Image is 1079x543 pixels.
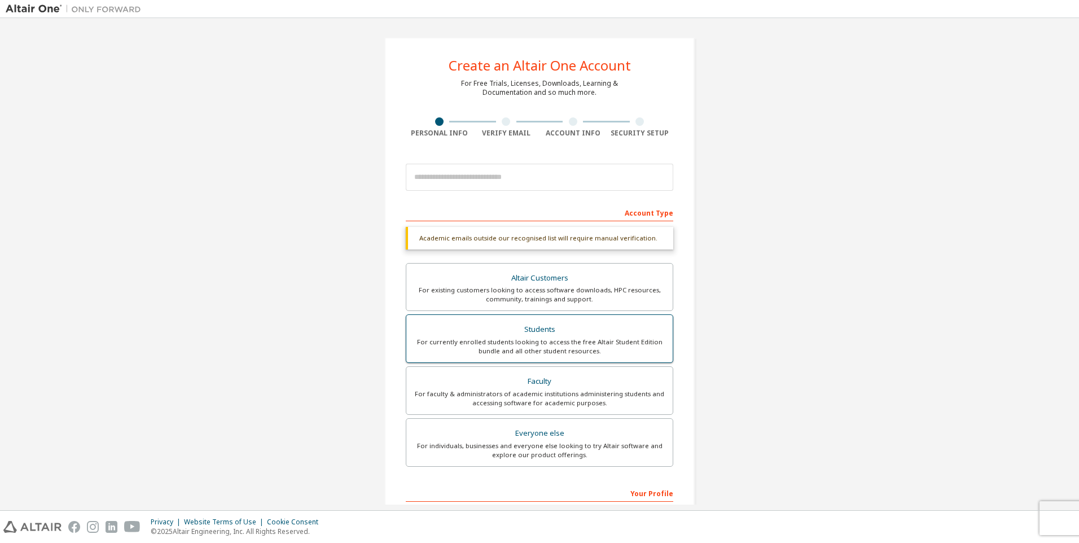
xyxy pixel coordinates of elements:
img: instagram.svg [87,521,99,533]
div: For faculty & administrators of academic institutions administering students and accessing softwa... [413,389,666,408]
div: Security Setup [607,129,674,138]
div: Personal Info [406,129,473,138]
img: linkedin.svg [106,521,117,533]
div: Cookie Consent [267,518,325,527]
div: Verify Email [473,129,540,138]
div: Everyone else [413,426,666,441]
div: Academic emails outside our recognised list will require manual verification. [406,227,673,249]
img: altair_logo.svg [3,521,62,533]
div: Students [413,322,666,338]
p: © 2025 Altair Engineering, Inc. All Rights Reserved. [151,527,325,536]
div: Account Type [406,203,673,221]
div: Privacy [151,518,184,527]
div: Account Info [539,129,607,138]
div: For currently enrolled students looking to access the free Altair Student Edition bundle and all ... [413,338,666,356]
div: Your Profile [406,484,673,502]
div: Faculty [413,374,666,389]
div: Website Terms of Use [184,518,267,527]
img: youtube.svg [124,521,141,533]
div: For Free Trials, Licenses, Downloads, Learning & Documentation and so much more. [461,79,618,97]
div: Create an Altair One Account [449,59,631,72]
img: Altair One [6,3,147,15]
div: Altair Customers [413,270,666,286]
div: For individuals, businesses and everyone else looking to try Altair software and explore our prod... [413,441,666,459]
img: facebook.svg [68,521,80,533]
div: For existing customers looking to access software downloads, HPC resources, community, trainings ... [413,286,666,304]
